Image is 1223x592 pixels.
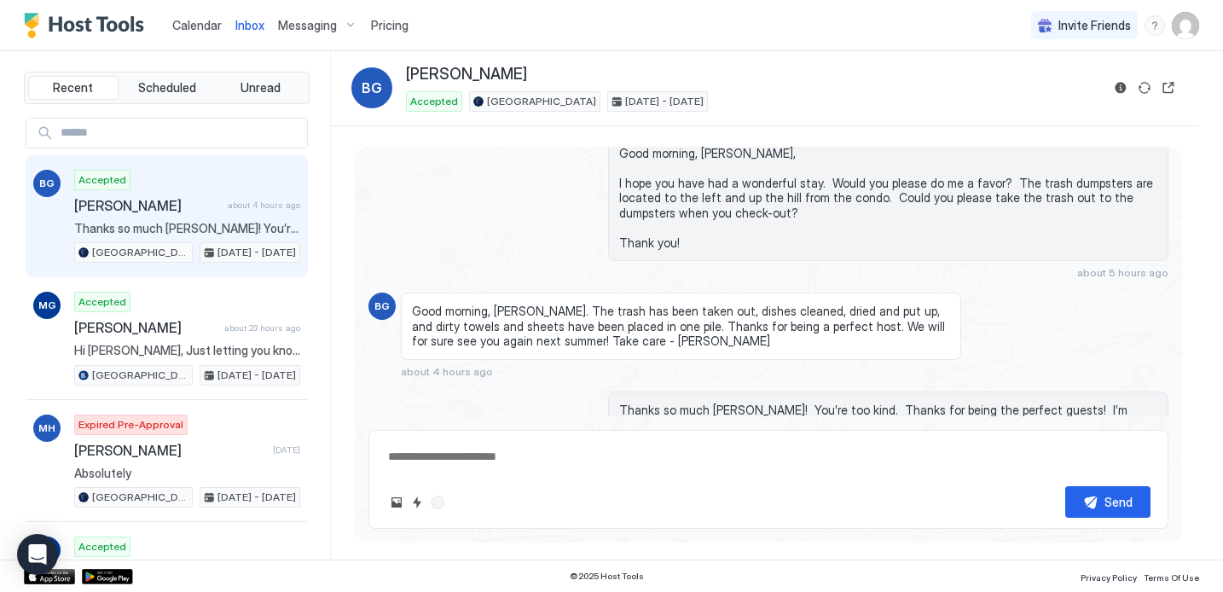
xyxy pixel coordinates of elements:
[1077,266,1168,279] span: about 5 hours ago
[228,200,300,211] span: about 4 hours ago
[410,94,458,109] span: Accepted
[74,466,300,481] span: Absolutely
[1144,567,1199,585] a: Terms Of Use
[92,490,188,505] span: [GEOGRAPHIC_DATA]
[487,94,596,109] span: [GEOGRAPHIC_DATA]
[406,65,527,84] span: [PERSON_NAME]
[1065,486,1151,518] button: Send
[1058,18,1131,33] span: Invite Friends
[374,299,390,314] span: BG
[625,94,704,109] span: [DATE] - [DATE]
[122,76,212,100] button: Scheduled
[74,197,221,214] span: [PERSON_NAME]
[235,16,264,34] a: Inbox
[362,78,382,98] span: BG
[78,172,126,188] span: Accepted
[401,365,493,378] span: about 4 hours ago
[215,76,305,100] button: Unread
[1081,572,1137,583] span: Privacy Policy
[235,18,264,32] span: Inbox
[78,417,183,432] span: Expired Pre-Approval
[412,304,950,349] span: Good morning, [PERSON_NAME]. The trash has been taken out, dishes cleaned, dried and put up, and ...
[1158,78,1179,98] button: Open reservation
[74,343,300,358] span: Hi [PERSON_NAME], Just letting you know you'll be receiving check-in instructions for your reserv...
[138,80,196,96] span: Scheduled
[78,539,126,554] span: Accepted
[54,119,307,148] input: Input Field
[74,221,300,236] span: Thanks so much [PERSON_NAME]! You’re too kind. Thanks for being the perfect guests! I’m looking f...
[1081,567,1137,585] a: Privacy Policy
[92,245,188,260] span: [GEOGRAPHIC_DATA]
[570,571,644,582] span: © 2025 Host Tools
[371,18,409,33] span: Pricing
[407,492,427,513] button: Quick reply
[224,322,300,334] span: about 23 hours ago
[17,534,58,575] div: Open Intercom Messenger
[273,444,300,456] span: [DATE]
[217,490,296,505] span: [DATE] - [DATE]
[1172,12,1199,39] div: User profile
[82,569,133,584] a: Google Play Store
[1144,572,1199,583] span: Terms Of Use
[1110,78,1131,98] button: Reservation information
[241,80,281,96] span: Unread
[74,319,217,336] span: [PERSON_NAME]
[1145,15,1165,36] div: menu
[619,403,1157,432] span: Thanks so much [PERSON_NAME]! You’re too kind. Thanks for being the perfect guests! I’m looking f...
[172,16,222,34] a: Calendar
[38,421,55,436] span: MH
[78,294,126,310] span: Accepted
[92,368,188,383] span: [GEOGRAPHIC_DATA]
[386,492,407,513] button: Upload image
[24,72,310,104] div: tab-group
[39,176,55,191] span: BG
[1104,493,1133,511] div: Send
[217,368,296,383] span: [DATE] - [DATE]
[278,18,337,33] span: Messaging
[38,298,56,313] span: MG
[74,442,266,459] span: [PERSON_NAME]
[24,13,152,38] a: Host Tools Logo
[53,80,93,96] span: Recent
[172,18,222,32] span: Calendar
[24,569,75,584] a: App Store
[28,76,119,100] button: Recent
[619,146,1157,251] span: Good morning, [PERSON_NAME], I hope you have had a wonderful stay. Would you please do me a favor...
[217,245,296,260] span: [DATE] - [DATE]
[1134,78,1155,98] button: Sync reservation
